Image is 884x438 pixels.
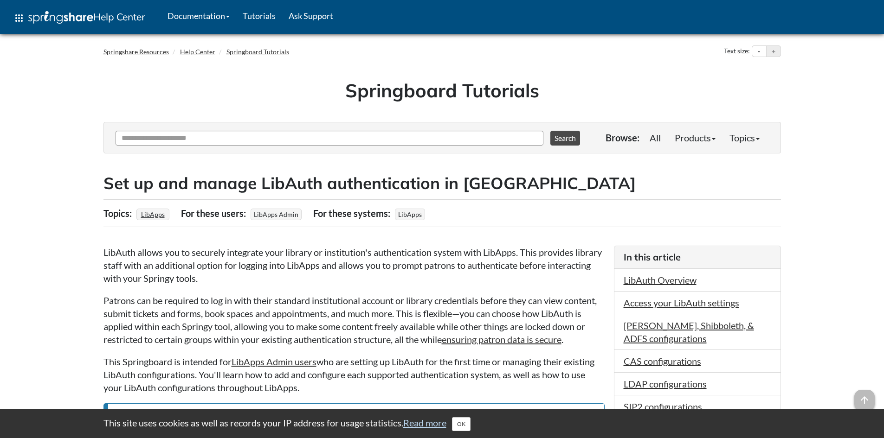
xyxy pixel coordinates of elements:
span: arrow_upward [854,390,875,410]
a: Ask Support [282,4,340,27]
a: LibApps Admin users [232,356,316,367]
a: ensuring patron data is secure [442,334,561,345]
a: Read more [403,417,446,428]
a: All [643,128,668,147]
p: This Springboard is intended for who are setting up LibAuth for the first time or managing their ... [103,355,605,394]
button: Increase text size [767,46,781,57]
p: Patrons can be required to log in with their standard institutional account or library credential... [103,294,605,346]
a: Help Center [180,48,215,56]
a: Topics [723,128,767,147]
h1: Springboard Tutorials [110,77,774,103]
a: [PERSON_NAME], Shibboleth, & ADFS configurations [624,320,754,344]
a: Tutorials [236,4,282,27]
div: This site uses cookies as well as records your IP address for usage statistics. [94,416,790,431]
span: LibApps [395,209,425,220]
div: For these users: [181,204,248,222]
a: Documentation [161,4,236,27]
button: Decrease text size [752,46,766,57]
a: apps Help Center [7,4,152,32]
a: arrow_upward [854,391,875,402]
h3: In this article [624,251,771,264]
button: Close [452,417,471,431]
a: Products [668,128,723,147]
button: Search [550,131,580,146]
a: Springboard Tutorials [226,48,289,56]
h2: Set up and manage LibAuth authentication in [GEOGRAPHIC_DATA] [103,172,781,195]
a: Springshare Resources [103,48,169,56]
div: Text size: [722,45,752,57]
span: Help Center [93,11,145,23]
a: LibAuth Overview [624,274,697,286]
span: apps [13,13,25,24]
a: CAS configurations [624,355,701,367]
a: LDAP configurations [624,378,707,389]
a: LibApps [140,208,166,221]
img: Springshare [28,11,93,24]
a: SIP2 configurations [624,401,702,412]
div: For these systems: [313,204,393,222]
div: Topics: [103,204,134,222]
p: LibAuth allows you to securely integrate your library or institution's authentication system with... [103,246,605,285]
p: Browse: [606,131,639,144]
a: Access your LibAuth settings [624,297,739,308]
span: LibApps Admin [251,209,302,220]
